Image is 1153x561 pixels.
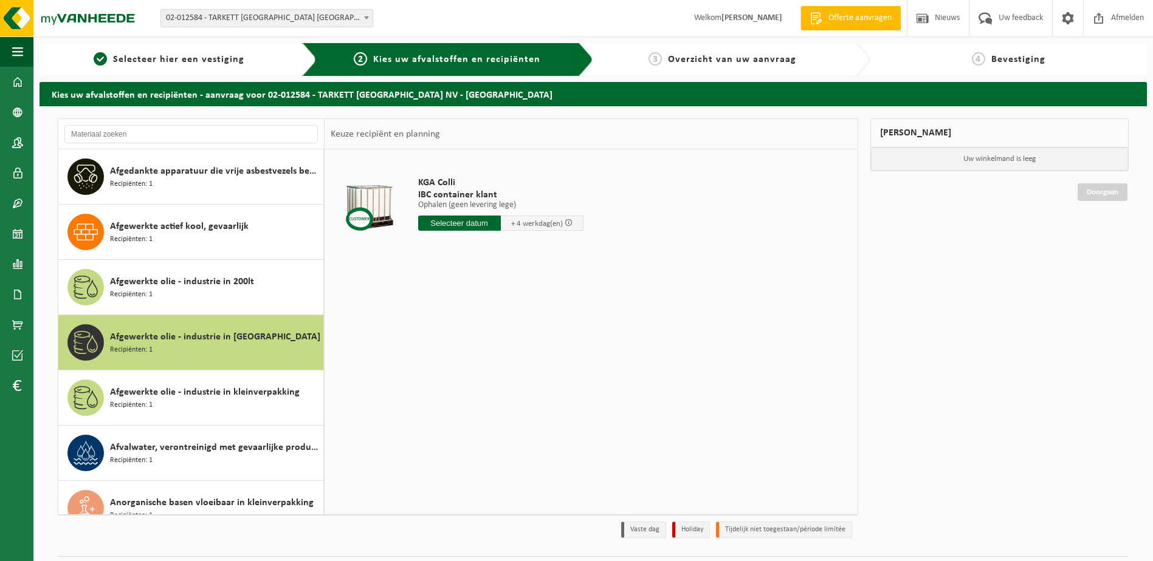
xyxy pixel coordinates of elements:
span: Recipiënten: 1 [110,455,153,466]
span: 2 [354,52,367,66]
span: Recipiënten: 1 [110,344,153,356]
li: Tijdelijk niet toegestaan/période limitée [716,522,852,538]
span: Offerte aanvragen [825,12,895,24]
span: KGA Colli [418,177,583,189]
span: 1 [94,52,107,66]
button: Afgedankte apparatuur die vrije asbestvezels bevat (niet shredderbaar) Recipiënten: 1 [58,149,324,205]
span: Afvalwater, verontreinigd met gevaarlijke producten [110,440,320,455]
span: Afgewerkte olie - industrie in 200lt [110,274,254,289]
button: Afgewerkte olie - industrie in [GEOGRAPHIC_DATA] Recipiënten: 1 [58,315,324,370]
input: Selecteer datum [418,216,501,231]
li: Vaste dag [621,522,666,538]
span: Bevestiging [991,55,1045,64]
button: Afgewerkte olie - industrie in kleinverpakking Recipiënten: 1 [58,370,324,426]
span: Recipiënten: 1 [110,510,153,522]
button: Afgewerkte olie - industrie in 200lt Recipiënten: 1 [58,260,324,315]
div: Keuze recipiënt en planning [325,119,446,149]
span: Selecteer hier een vestiging [113,55,244,64]
span: Afgewerkte olie - industrie in kleinverpakking [110,385,300,399]
strong: [PERSON_NAME] [721,13,782,22]
span: Afgewerkte olie - industrie in [GEOGRAPHIC_DATA] [110,330,320,344]
div: [PERSON_NAME] [870,118,1129,148]
span: 3 [649,52,662,66]
button: Anorganische basen vloeibaar in kleinverpakking Recipiënten: 1 [58,481,324,536]
span: Overzicht van uw aanvraag [668,55,796,64]
button: Afvalwater, verontreinigd met gevaarlijke producten Recipiënten: 1 [58,426,324,481]
span: Afgedankte apparatuur die vrije asbestvezels bevat (niet shredderbaar) [110,164,320,178]
button: Afgewerkte actief kool, gevaarlijk Recipiënten: 1 [58,205,324,260]
span: Kies uw afvalstoffen en recipiënten [373,55,540,64]
span: + 4 werkdag(en) [511,220,563,228]
span: Recipiënten: 1 [110,178,153,190]
iframe: chat widget [6,534,203,561]
input: Materiaal zoeken [64,125,318,143]
span: IBC container klant [418,189,583,201]
p: Ophalen (geen levering lege) [418,201,583,209]
span: Anorganische basen vloeibaar in kleinverpakking [110,495,314,510]
span: Recipiënten: 1 [110,399,153,411]
a: Doorgaan [1078,183,1127,201]
h2: Kies uw afvalstoffen en recipiënten - aanvraag voor 02-012584 - TARKETT [GEOGRAPHIC_DATA] NV - [G... [40,82,1147,106]
span: Recipiënten: 1 [110,289,153,301]
a: Offerte aanvragen [800,6,901,30]
p: Uw winkelmand is leeg [871,148,1129,171]
span: Recipiënten: 1 [110,234,153,245]
span: 4 [972,52,985,66]
span: 02-012584 - TARKETT DENDERMONDE NV - DENDERMONDE [160,9,373,27]
span: 02-012584 - TARKETT DENDERMONDE NV - DENDERMONDE [161,10,373,27]
a: 1Selecteer hier een vestiging [46,52,292,67]
li: Holiday [672,522,710,538]
span: Afgewerkte actief kool, gevaarlijk [110,219,249,234]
